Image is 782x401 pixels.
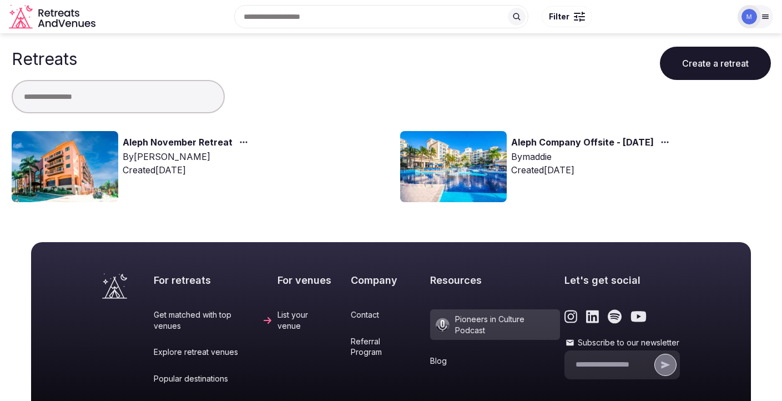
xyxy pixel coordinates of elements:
a: Link to the retreats and venues Instagram page [564,309,577,324]
a: Visit the homepage [102,273,127,299]
a: Get matched with top venues [154,309,273,331]
img: maddie [741,9,757,24]
img: Top retreat image for the retreat: Aleph November Retreat [12,131,118,202]
a: Popular destinations [154,373,273,384]
h2: Let's get social [564,273,680,287]
a: Referral Program [351,336,426,358]
a: Link to the retreats and venues Youtube page [630,309,647,324]
div: Created [DATE] [511,163,674,177]
a: Aleph Company Offsite - [DATE] [511,136,654,150]
a: Visit the homepage [9,4,98,29]
a: List your venue [278,309,346,331]
div: By maddie [511,150,674,163]
a: Pioneers in Culture Podcast [430,309,560,340]
span: Filter [549,11,569,22]
h2: Resources [430,273,560,287]
h2: For retreats [154,273,273,287]
label: Subscribe to our newsletter [564,337,680,348]
a: Blog [430,355,560,367]
div: Created [DATE] [123,163,253,177]
a: Aleph November Retreat [123,136,233,150]
a: Link to the retreats and venues Spotify page [608,309,622,324]
h1: Retreats [12,49,77,69]
a: Link to the retreats and venues LinkedIn page [586,309,599,324]
svg: Retreats and Venues company logo [9,4,98,29]
button: Create a retreat [660,47,771,80]
div: By [PERSON_NAME] [123,150,253,163]
a: Contact [351,309,426,320]
button: Filter [542,6,592,27]
a: Explore retreat venues [154,347,273,358]
h2: For venues [278,273,346,287]
h2: Company [351,273,426,287]
img: Top retreat image for the retreat: Aleph Company Offsite - June 2025 [400,131,507,202]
